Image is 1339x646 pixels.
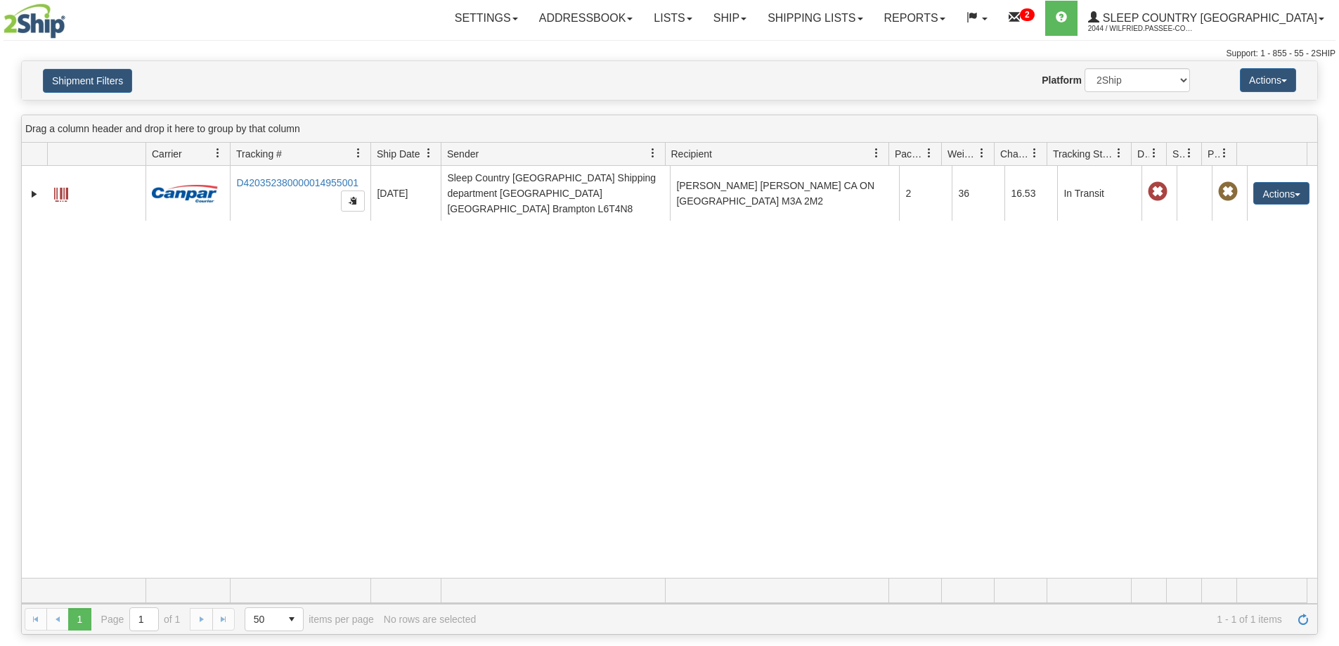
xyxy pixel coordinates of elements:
a: Addressbook [529,1,644,36]
iframe: chat widget [1307,251,1338,394]
span: 2044 / Wilfried.Passee-Coutrin [1088,22,1194,36]
span: Delivery Status [1137,147,1149,161]
a: Ship Date filter column settings [417,141,441,165]
span: Page 1 [68,608,91,631]
td: [DATE] [370,166,441,221]
span: Tracking # [236,147,282,161]
td: 36 [952,166,1004,221]
a: Settings [444,1,529,36]
span: select [280,608,303,631]
a: Pickup Status filter column settings [1212,141,1236,165]
a: Expand [27,187,41,201]
button: Shipment Filters [43,69,132,93]
a: Recipient filter column settings [865,141,888,165]
span: Packages [895,147,924,161]
a: Tracking Status filter column settings [1107,141,1131,165]
td: In Transit [1057,166,1141,221]
img: 14 - Canpar [152,185,218,202]
input: Page 1 [130,608,158,631]
a: Refresh [1292,608,1314,631]
div: Support: 1 - 855 - 55 - 2SHIP [4,48,1335,60]
span: Tracking Status [1053,147,1114,161]
a: 2 [998,1,1045,36]
a: Delivery Status filter column settings [1142,141,1166,165]
a: Carrier filter column settings [206,141,230,165]
a: Charge filter column settings [1023,141,1047,165]
span: Sleep Country [GEOGRAPHIC_DATA] [1099,12,1317,24]
label: Platform [1042,73,1082,87]
a: Shipping lists [757,1,873,36]
span: 1 - 1 of 1 items [486,614,1282,625]
a: Label [54,181,68,204]
img: logo2044.jpg [4,4,65,39]
button: Copy to clipboard [341,190,365,212]
span: Page sizes drop down [245,607,304,631]
span: Shipment Issues [1172,147,1184,161]
span: Weight [947,147,977,161]
a: Weight filter column settings [970,141,994,165]
td: 2 [899,166,952,221]
a: Ship [703,1,757,36]
div: No rows are selected [384,614,477,625]
span: Ship Date [377,147,420,161]
div: grid grouping header [22,115,1317,143]
td: [PERSON_NAME] [PERSON_NAME] CA ON [GEOGRAPHIC_DATA] M3A 2M2 [670,166,899,221]
td: 16.53 [1004,166,1057,221]
span: items per page [245,607,374,631]
span: Sender [447,147,479,161]
span: Late [1148,182,1167,202]
span: Recipient [671,147,712,161]
a: Sleep Country [GEOGRAPHIC_DATA] 2044 / Wilfried.Passee-Coutrin [1078,1,1335,36]
sup: 2 [1020,8,1035,21]
span: Pickup Not Assigned [1218,182,1238,202]
span: Charge [1000,147,1030,161]
button: Actions [1240,68,1296,92]
a: Tracking # filter column settings [347,141,370,165]
span: Pickup Status [1208,147,1220,161]
button: Actions [1253,182,1309,205]
td: Sleep Country [GEOGRAPHIC_DATA] Shipping department [GEOGRAPHIC_DATA] [GEOGRAPHIC_DATA] Brampton ... [441,166,670,221]
a: Reports [874,1,956,36]
a: Packages filter column settings [917,141,941,165]
span: Page of 1 [101,607,181,631]
span: 50 [254,612,272,626]
a: Sender filter column settings [641,141,665,165]
a: Shipment Issues filter column settings [1177,141,1201,165]
a: D420352380000014955001 [236,177,358,188]
a: Lists [643,1,702,36]
span: Carrier [152,147,182,161]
